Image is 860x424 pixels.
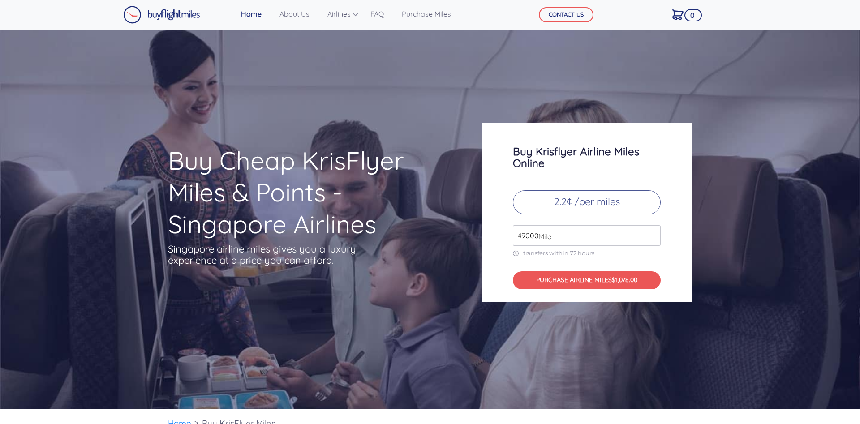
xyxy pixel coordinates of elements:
a: FAQ [367,5,387,23]
p: Singapore airline miles gives you a luxury experience at a price you can afford. [168,244,370,266]
h1: Buy Cheap KrisFlyer Miles & Points - Singapore Airlines [168,145,447,240]
img: Cart [672,9,684,20]
button: CONTACT US [539,7,593,22]
a: Airlines [324,5,356,23]
a: Purchase Miles [398,5,455,23]
a: About Us [276,5,313,23]
p: 2.2¢ /per miles [513,190,661,214]
a: Buy Flight Miles Logo [123,4,200,26]
button: PURCHASE AIRLINE MILES$1,078.00 [513,271,661,290]
h3: Buy Krisflyer Airline Miles Online [513,146,661,169]
img: Buy Flight Miles Logo [123,6,200,24]
span: $1,078.00 [612,276,637,284]
span: Mile [534,231,551,242]
span: 0 [684,9,702,21]
a: 0 [669,5,687,24]
a: Home [237,5,265,23]
p: transfers within 72 hours [513,249,661,257]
